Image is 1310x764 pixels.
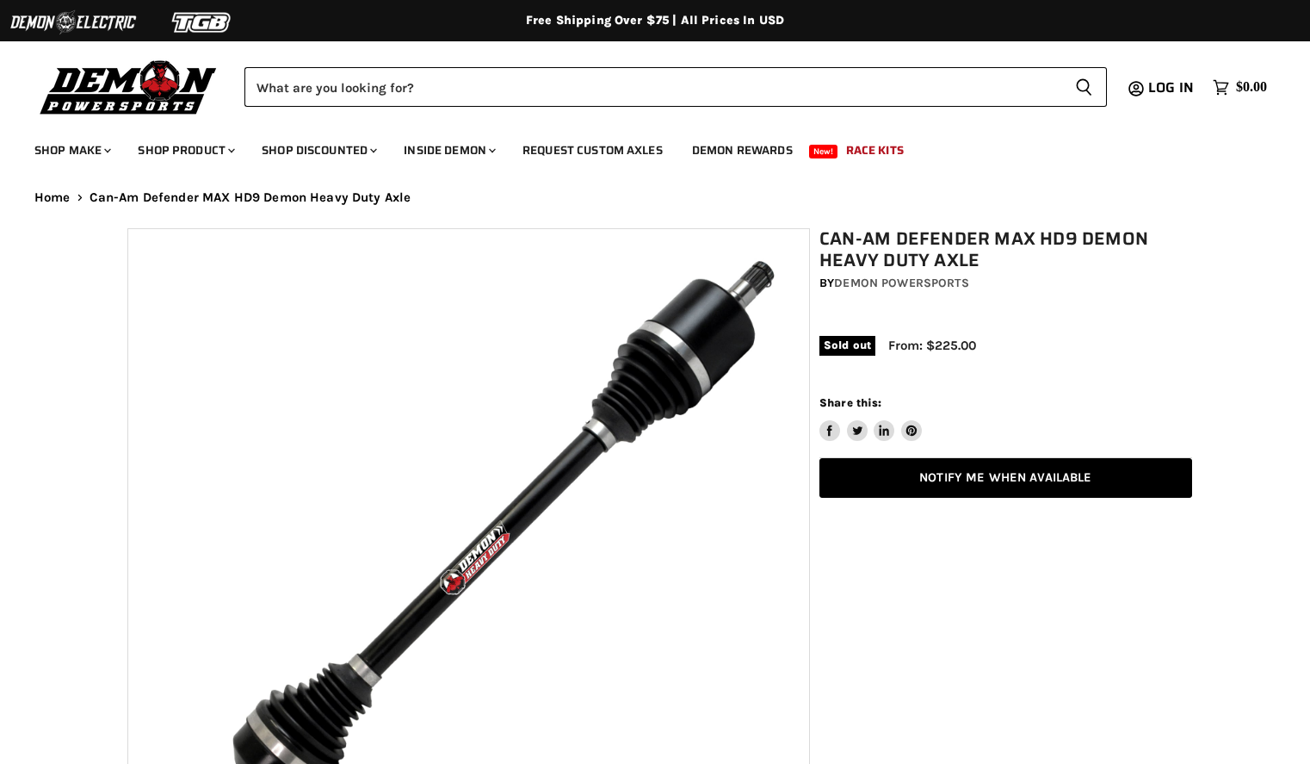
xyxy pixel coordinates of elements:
[22,126,1263,168] ul: Main menu
[249,133,387,168] a: Shop Discounted
[888,338,976,353] span: From: $225.00
[1236,79,1267,96] span: $0.00
[809,145,838,158] span: New!
[22,133,121,168] a: Shop Make
[1148,77,1194,98] span: Log in
[34,56,223,117] img: Demon Powersports
[834,276,968,290] a: Demon Powersports
[819,396,881,409] span: Share this:
[1140,80,1204,96] a: Log in
[9,6,138,39] img: Demon Electric Logo 2
[90,190,411,205] span: Can-Am Defender MAX HD9 Demon Heavy Duty Axle
[244,67,1061,107] input: Search
[833,133,917,168] a: Race Kits
[819,395,922,441] aside: Share this:
[819,228,1192,271] h1: Can-Am Defender MAX HD9 Demon Heavy Duty Axle
[510,133,676,168] a: Request Custom Axles
[819,336,875,355] span: Sold out
[819,458,1192,499] a: Notify Me When Available
[244,67,1107,107] form: Product
[1204,75,1276,100] a: $0.00
[1061,67,1107,107] button: Search
[125,133,245,168] a: Shop Product
[138,6,267,39] img: TGB Logo 2
[391,133,506,168] a: Inside Demon
[819,274,1192,293] div: by
[679,133,806,168] a: Demon Rewards
[34,190,71,205] a: Home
